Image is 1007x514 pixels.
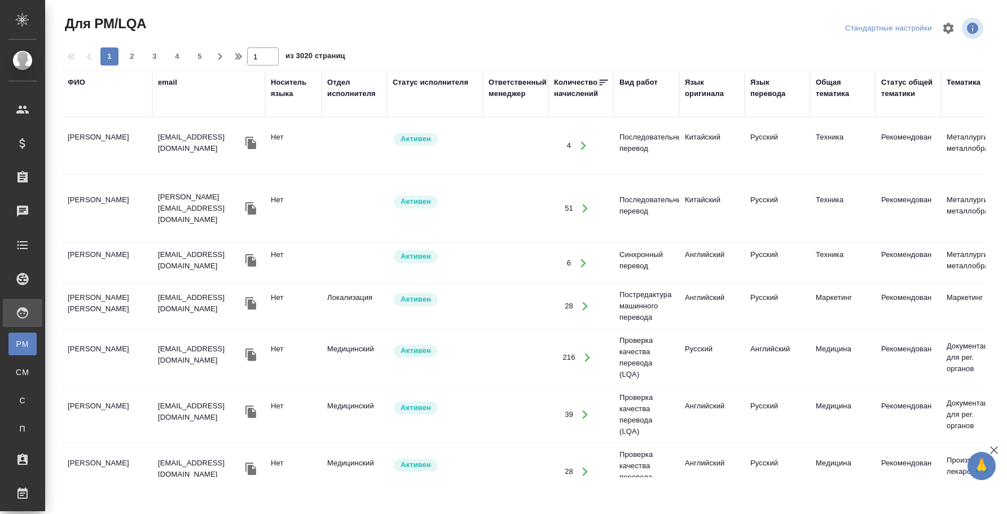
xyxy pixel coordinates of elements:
button: Открыть работы [571,251,595,275]
div: Рядовой исполнитель: назначай с учетом рейтинга [393,132,477,147]
td: Русский [745,452,810,491]
span: PM [14,338,31,350]
td: Русский [679,338,745,377]
p: Активен [401,402,431,413]
div: Носитель языка [271,77,316,99]
div: Вид работ [619,77,658,88]
div: split button [842,20,935,37]
td: Документация для рег. органов [941,335,1006,380]
p: Активен [401,345,431,356]
td: Медицинский [322,395,387,434]
div: 39 [565,409,573,420]
button: Скопировать [243,403,260,420]
button: Открыть работы [571,134,595,158]
td: Медицинский [322,452,387,491]
td: Синхронный перевод [614,243,679,283]
div: Общая тематика [816,77,870,99]
div: Рядовой исполнитель: назначай с учетом рейтинга [393,194,477,210]
button: 🙏 [968,452,996,480]
td: Китайский [679,189,745,228]
td: [PERSON_NAME] [62,338,152,377]
button: 3 [146,47,164,66]
div: Ответственный менеджер [489,77,547,99]
div: 28 [565,466,573,477]
td: Медицина [810,395,876,434]
td: Нет [265,452,322,491]
button: Скопировать [243,200,260,217]
td: Рекомендован [876,126,941,165]
td: [PERSON_NAME] [62,126,152,165]
td: Медицинский [322,338,387,377]
button: Скопировать [243,134,260,151]
div: 28 [565,300,573,312]
span: Для PM/LQA [62,15,146,33]
div: Язык оригинала [685,77,739,99]
p: Активен [401,459,431,471]
td: Проверка качества перевода (LQA) [614,329,679,386]
span: CM [14,367,31,378]
button: Скопировать [243,460,260,477]
td: Русский [745,286,810,326]
p: Активен [401,196,431,207]
a: CM [8,361,37,384]
span: С [14,395,31,406]
td: Медицина [810,338,876,377]
td: Нет [265,338,322,377]
button: Скопировать [243,295,260,312]
td: Последовательный перевод [614,189,679,228]
td: [PERSON_NAME] [62,243,152,283]
td: [PERSON_NAME] [PERSON_NAME] [62,286,152,326]
td: Английский [745,338,810,377]
div: Рядовой исполнитель: назначай с учетом рейтинга [393,343,477,359]
div: 216 [562,352,575,363]
div: Рядовой исполнитель: назначай с учетом рейтинга [393,458,477,473]
a: П [8,417,37,440]
button: 5 [191,47,209,66]
div: Рядовой исполнитель: назначай с учетом рейтинга [393,400,477,416]
div: 51 [565,203,573,214]
td: Нет [265,189,322,228]
button: Скопировать [243,346,260,363]
p: Активен [401,133,431,145]
td: Нет [265,243,322,283]
td: Нет [265,286,322,326]
div: Статус общей тематики [881,77,935,99]
td: Английский [679,395,745,434]
button: Открыть работы [576,346,599,369]
p: [EMAIL_ADDRESS][DOMAIN_NAME] [158,132,243,154]
td: Нет [265,395,322,434]
p: [EMAIL_ADDRESS][DOMAIN_NAME] [158,292,243,315]
button: Открыть работы [574,460,597,483]
td: Производство лекарственных препаратов [941,449,1006,494]
td: Русский [745,395,810,434]
td: Русский [745,126,810,165]
button: Открыть работы [574,197,597,220]
span: 🙏 [972,454,991,478]
button: Скопировать [243,252,260,269]
div: Тематика [947,77,980,88]
td: Рекомендован [876,452,941,491]
td: Нет [265,126,322,165]
td: Английский [679,452,745,491]
a: PM [8,333,37,355]
button: 2 [123,47,141,66]
td: Русский [745,243,810,283]
td: Английский [679,286,745,326]
td: Металлургия и металлобработка [941,189,1006,228]
a: С [8,389,37,412]
span: П [14,423,31,434]
button: 4 [168,47,186,66]
td: Маркетинг [810,286,876,326]
td: Проверка качества перевода (LQA) [614,443,679,500]
span: 2 [123,51,141,62]
div: Статус исполнителя [393,77,468,88]
p: [EMAIL_ADDRESS][DOMAIN_NAME] [158,249,243,272]
p: [EMAIL_ADDRESS][DOMAIN_NAME] [158,400,243,423]
span: 4 [168,51,186,62]
td: [PERSON_NAME] [62,452,152,491]
td: Техника [810,243,876,283]
div: 4 [567,140,571,151]
td: Техника [810,189,876,228]
div: Рядовой исполнитель: назначай с учетом рейтинга [393,292,477,307]
button: Открыть работы [574,403,597,426]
